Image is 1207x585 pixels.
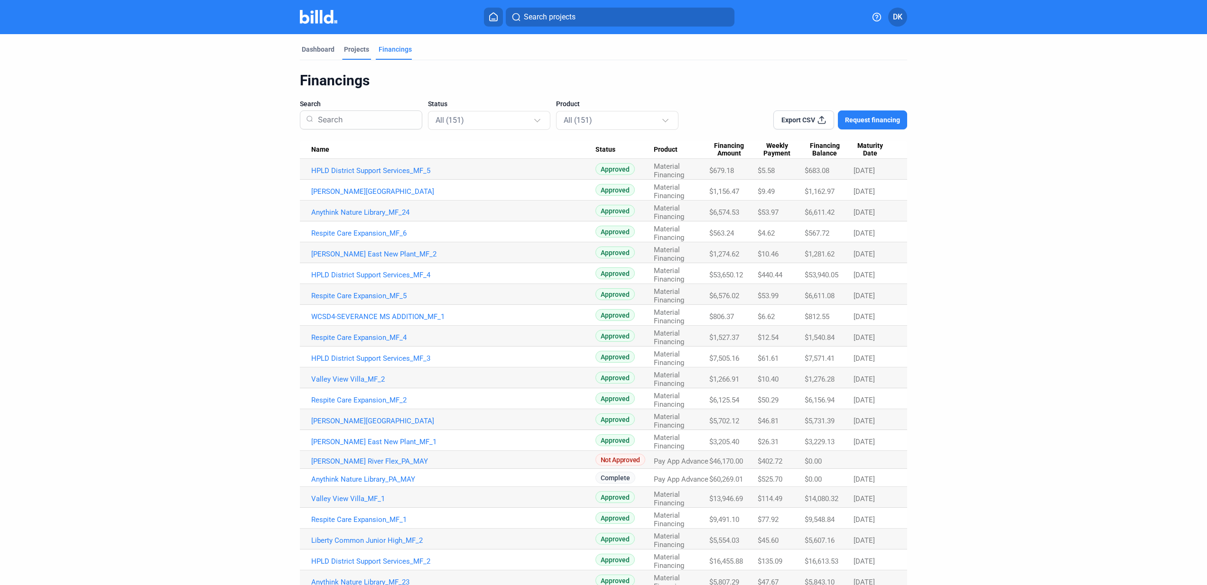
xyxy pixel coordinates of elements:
span: $53.99 [758,292,779,300]
span: [DATE] [854,166,875,175]
span: Material Financing [654,553,684,570]
span: $6,156.94 [805,396,835,404]
a: Respite Care Expansion_MF_4 [311,333,595,342]
span: Material Financing [654,162,684,179]
a: HPLD District Support Services_MF_3 [311,354,595,363]
span: $0.00 [805,475,822,484]
a: Valley View Villa_MF_1 [311,494,595,503]
a: Respite Care Expansion_MF_2 [311,396,595,404]
span: Approved [595,184,635,196]
span: $12.54 [758,333,779,342]
span: $1,540.84 [805,333,835,342]
span: $440.44 [758,271,782,279]
button: Export CSV [773,110,834,129]
span: Approved [595,491,635,503]
span: $1,156.47 [709,187,739,196]
span: Material Financing [654,532,684,549]
span: $6,611.42 [805,208,835,217]
span: $45.60 [758,536,779,545]
span: Material Financing [654,371,684,388]
span: $6.62 [758,312,775,321]
span: Approved [595,393,635,404]
span: Approved [595,288,635,300]
span: [DATE] [854,536,875,545]
span: [DATE] [854,187,875,196]
span: $1,281.62 [805,250,835,258]
span: Material Financing [654,308,684,325]
span: $0.00 [805,457,822,466]
span: Approved [595,372,635,384]
span: $1,266.91 [709,375,739,384]
div: Weekly Payment [758,142,805,158]
span: $53.97 [758,208,779,217]
span: $402.72 [758,457,782,466]
span: Weekly Payment [758,142,796,158]
div: Status [595,146,654,154]
span: $61.61 [758,354,779,363]
span: Financing Amount [709,142,750,158]
div: Product [654,146,709,154]
span: $6,611.08 [805,292,835,300]
span: Search projects [524,11,576,23]
span: Approved [595,205,635,217]
span: $26.31 [758,438,779,446]
span: Approved [595,330,635,342]
span: Pay App Advance [654,457,708,466]
span: $46,170.00 [709,457,743,466]
span: [DATE] [854,438,875,446]
span: [DATE] [854,475,875,484]
span: $4.62 [758,229,775,238]
span: DK [893,11,902,23]
span: Approved [595,351,635,363]
span: $10.46 [758,250,779,258]
span: [DATE] [854,312,875,321]
span: Approved [595,163,635,175]
span: [DATE] [854,229,875,238]
span: $5,702.12 [709,417,739,425]
span: $9.49 [758,187,775,196]
span: $7,571.41 [805,354,835,363]
span: Approved [595,512,635,524]
span: Status [428,99,447,109]
span: $1,527.37 [709,333,739,342]
span: $5,731.39 [805,417,835,425]
span: $6,576.02 [709,292,739,300]
span: Material Financing [654,225,684,242]
span: Search [300,99,321,109]
span: $1,274.62 [709,250,739,258]
span: $114.49 [758,494,782,503]
a: HPLD District Support Services_MF_4 [311,271,595,279]
div: Projects [344,45,369,54]
button: DK [888,8,907,27]
span: $563.24 [709,229,734,238]
span: [DATE] [854,375,875,384]
span: $77.92 [758,515,779,524]
div: Maturity Date [854,142,896,158]
span: $10.40 [758,375,779,384]
a: [PERSON_NAME] River Flex_PA_MAY [311,457,595,466]
span: Complete [595,472,635,484]
span: $6,574.53 [709,208,739,217]
span: Approved [595,226,635,238]
span: [DATE] [854,494,875,503]
a: Respite Care Expansion_MF_6 [311,229,595,238]
span: [DATE] [854,396,875,404]
div: Financings [300,72,907,90]
span: $6,125.54 [709,396,739,404]
span: Material Financing [654,490,684,507]
span: $53,940.05 [805,271,838,279]
span: [DATE] [854,417,875,425]
span: $13,946.69 [709,494,743,503]
span: Material Financing [654,266,684,283]
span: Approved [595,413,635,425]
div: Name [311,146,595,154]
div: Financings [379,45,412,54]
span: $812.55 [805,312,829,321]
span: $525.70 [758,475,782,484]
span: $1,162.97 [805,187,835,196]
span: [DATE] [854,208,875,217]
a: Anythink Nature Library_PA_MAY [311,475,595,484]
button: Request financing [838,110,907,129]
a: [PERSON_NAME] East New Plant_MF_2 [311,250,595,258]
span: Request financing [845,115,900,125]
